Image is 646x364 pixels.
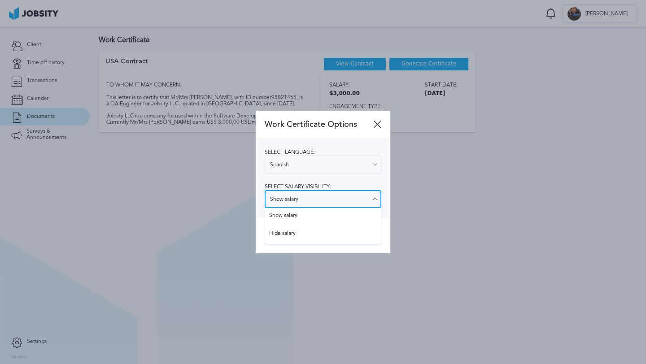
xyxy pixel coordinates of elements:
span: Hide salary [269,230,377,239]
button: Download [265,226,381,244]
span: Work Certificate Options [265,120,373,129]
span: Show salary [269,212,377,221]
span: Select language: [265,149,315,155]
span: Select salary visibility: [265,183,331,190]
